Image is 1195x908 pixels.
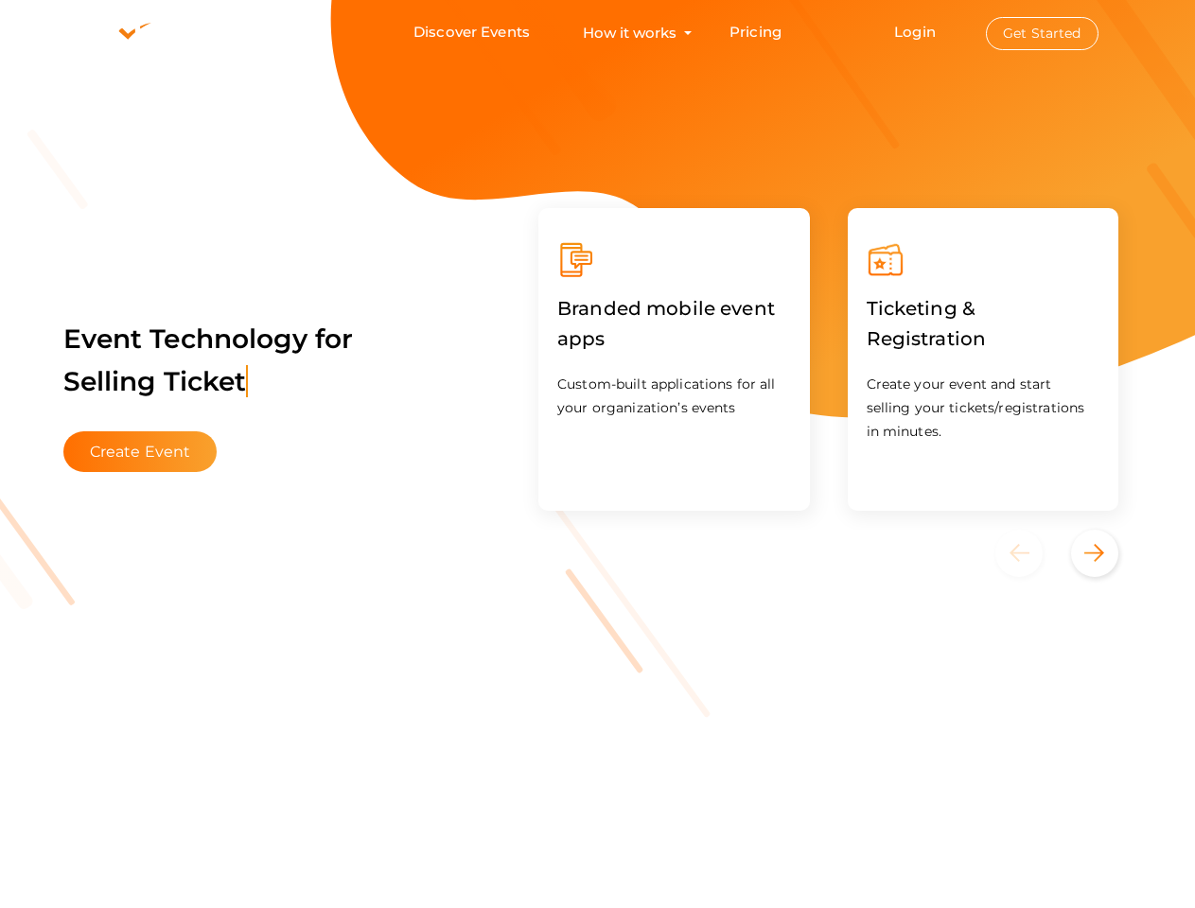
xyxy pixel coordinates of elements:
[986,17,1098,50] button: Get Started
[867,279,1100,368] label: Ticketing & Registration
[63,294,354,427] label: Event Technology for
[557,279,791,368] label: Branded mobile event apps
[413,15,530,50] a: Discover Events
[1071,530,1118,577] button: Next
[867,331,1100,349] a: Ticketing & Registration
[995,530,1066,577] button: Previous
[63,365,249,397] span: Selling Ticket
[557,373,791,420] p: Custom-built applications for all your organization’s events
[557,331,791,349] a: Branded mobile event apps
[867,373,1100,444] p: Create your event and start selling your tickets/registrations in minutes.
[577,15,682,50] button: How it works
[894,23,936,41] a: Login
[729,15,782,50] a: Pricing
[63,431,218,472] button: Create Event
